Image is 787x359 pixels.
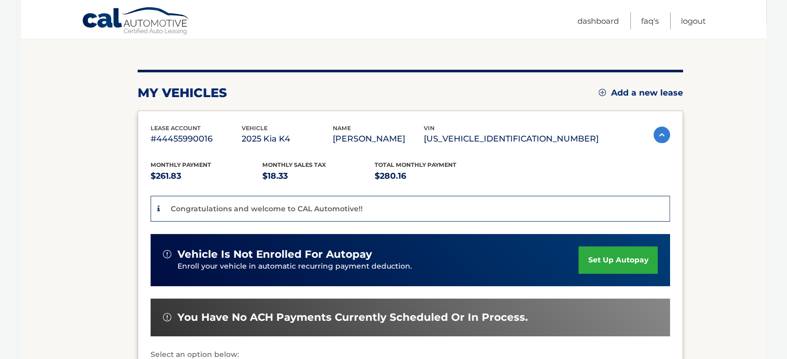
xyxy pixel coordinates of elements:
a: Cal Automotive [82,7,190,37]
span: vehicle is not enrolled for autopay [177,248,372,261]
img: add.svg [599,89,606,96]
p: $280.16 [375,169,487,183]
span: lease account [151,124,201,132]
span: Monthly Payment [151,161,211,168]
a: Logout [681,12,706,29]
span: Total Monthly Payment [375,161,456,168]
p: [US_VEHICLE_IDENTIFICATION_NUMBER] [424,132,599,146]
p: 2025 Kia K4 [242,132,333,146]
img: accordion-active.svg [654,127,670,143]
span: Monthly sales Tax [262,161,326,168]
p: $261.83 [151,169,263,183]
p: $18.33 [262,169,375,183]
span: vehicle [242,124,268,132]
p: [PERSON_NAME] [333,132,424,146]
span: vin [424,124,435,132]
p: Congratulations and welcome to CAL Automotive!! [171,204,363,213]
a: Add a new lease [599,88,683,98]
h2: my vehicles [138,85,227,101]
img: alert-white.svg [163,250,171,258]
p: #44455990016 [151,132,242,146]
img: alert-white.svg [163,313,171,321]
a: Dashboard [577,12,619,29]
a: FAQ's [641,12,659,29]
a: set up autopay [578,246,657,274]
span: You have no ACH payments currently scheduled or in process. [177,311,528,324]
p: Enroll your vehicle in automatic recurring payment deduction. [177,261,579,272]
span: name [333,124,351,132]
